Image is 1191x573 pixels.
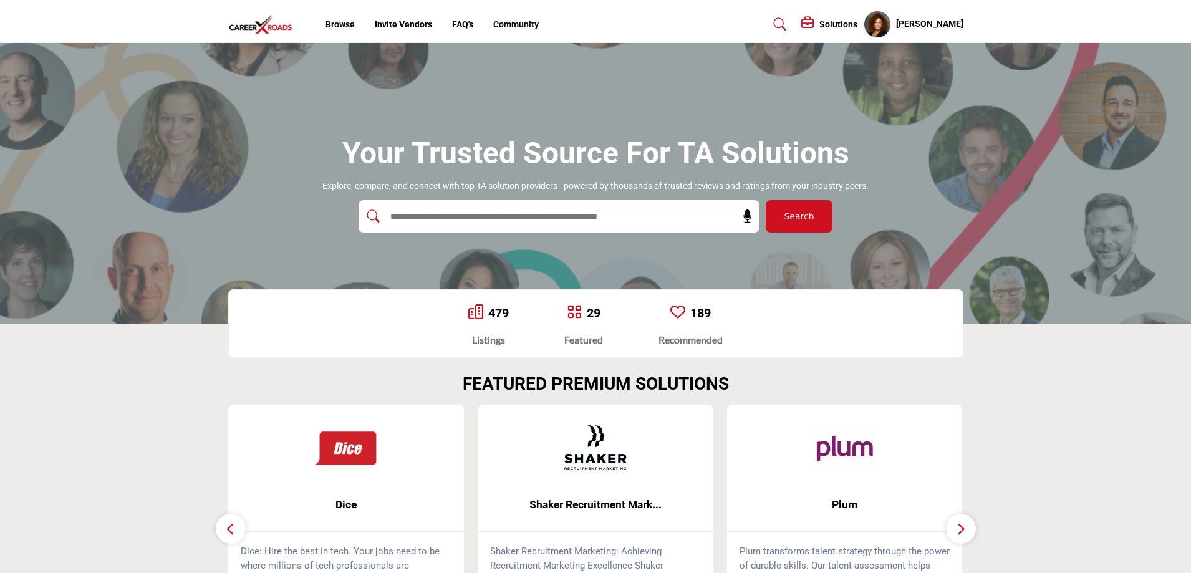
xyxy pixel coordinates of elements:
[784,210,814,223] span: Search
[564,417,627,479] img: Shaker Recruitment Marketing
[746,488,944,521] b: Plum
[375,19,432,29] a: Invite Vendors
[896,18,963,31] h5: [PERSON_NAME]
[315,417,377,479] img: Dice
[247,496,445,513] span: Dice
[342,134,849,173] h1: Your Trusted Source for TA Solutions
[814,417,876,479] img: Plum
[801,17,857,32] div: Solutions
[727,488,963,521] a: Plum
[496,496,695,513] span: Shaker Recruitment Mark...
[587,306,600,320] a: 29
[452,19,473,29] a: FAQ's
[496,488,695,521] b: Shaker Recruitment Marketing
[864,11,891,38] button: Show hide supplier dropdown
[819,19,857,30] h5: Solutions
[493,19,539,29] a: Community
[670,304,685,322] a: Go to Recommended
[567,304,582,322] a: Go to Featured
[228,14,299,35] img: Site Logo
[468,332,509,347] div: Listings
[761,14,794,34] a: Search
[228,488,464,521] a: Dice
[690,306,711,320] a: 189
[322,180,869,193] p: Explore, compare, and connect with top TA solution providers - powered by thousands of trusted re...
[325,19,355,29] a: Browse
[766,200,832,233] button: Search
[488,306,509,320] a: 479
[478,488,713,521] a: Shaker Recruitment Mark...
[658,332,723,347] div: Recommended
[746,496,944,513] span: Plum
[247,488,445,521] b: Dice
[564,332,603,347] div: Featured
[463,373,729,395] h2: FEATURED PREMIUM SOLUTIONS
